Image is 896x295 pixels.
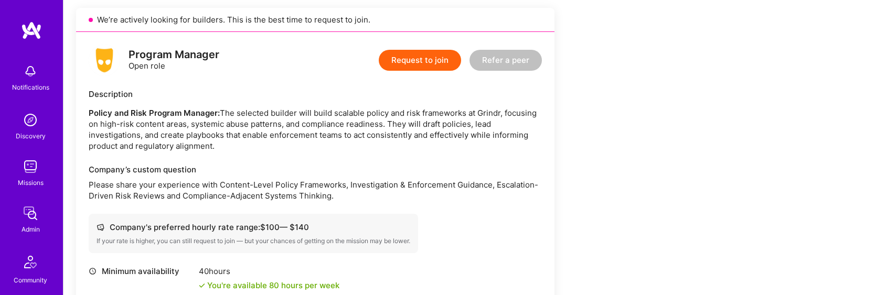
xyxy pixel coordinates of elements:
[379,50,461,71] button: Request to join
[20,61,41,82] img: bell
[89,108,220,118] strong: Policy and Risk Program Manager:
[18,249,43,275] img: Community
[18,177,44,188] div: Missions
[16,130,46,141] div: Discovery
[97,237,410,245] div: If your rate is higher, you can still request to join — but your chances of getting on the missio...
[129,49,219,60] div: Program Manager
[89,179,542,201] p: Please share your experience with Content-Level Policy Frameworks, Investigation & Enforcement Gu...
[89,267,97,275] i: icon Clock
[97,222,410,233] div: Company's preferred hourly rate range: $ 100 — $ 140
[199,282,205,289] i: icon Check
[12,82,49,93] div: Notifications
[89,266,194,277] div: Minimum availability
[129,49,219,71] div: Open role
[89,107,542,151] p: The selected builder will build scalable policy and risk frameworks at Grindr, focusing on high-r...
[21,21,42,40] img: logo
[14,275,47,286] div: Community
[89,45,120,76] img: logo
[89,89,542,100] div: Description
[22,224,40,235] div: Admin
[97,223,104,231] i: icon Cash
[20,110,41,130] img: discovery
[89,164,542,175] div: Company’s custom question
[470,50,542,71] button: Refer a peer
[20,156,41,177] img: teamwork
[199,280,339,291] div: You're available 80 hours per week
[76,8,554,32] div: We’re actively looking for builders. This is the best time to request to join.
[199,266,339,277] div: 40 hours
[20,203,41,224] img: admin teamwork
